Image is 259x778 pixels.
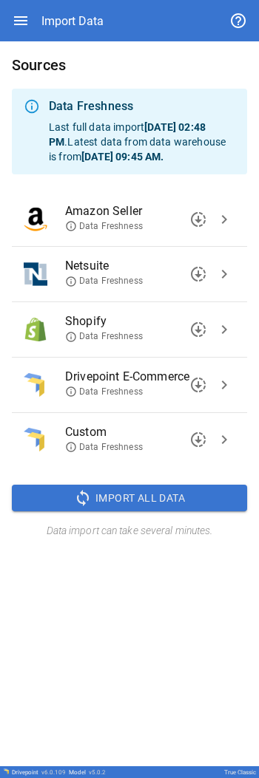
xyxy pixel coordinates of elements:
span: v 6.0.109 [41,769,66,776]
span: Data Freshness [65,330,143,343]
div: True Classic [224,769,256,776]
span: downloading [189,265,207,283]
span: Amazon Seller [65,202,212,220]
span: Netsuite [65,257,212,275]
p: Last full data import . Latest data from data warehouse is from [49,120,235,164]
img: Netsuite [24,262,47,286]
span: chevron_right [215,265,233,283]
span: Import All Data [95,489,185,508]
span: Data Freshness [65,441,143,454]
span: Shopify [65,313,212,330]
span: downloading [189,211,207,228]
img: Drivepoint [3,768,9,774]
h6: Sources [12,53,247,77]
img: Amazon Seller [24,208,47,231]
b: [DATE] 02:48 PM [49,121,206,148]
span: downloading [189,321,207,338]
b: [DATE] 09:45 AM . [81,151,164,163]
img: Drivepoint E-Commerce [24,373,44,397]
span: chevron_right [215,211,233,228]
button: Import All Data [12,485,247,511]
span: chevron_right [215,321,233,338]
span: Drivepoint E-Commerce [65,368,212,386]
span: chevron_right [215,376,233,394]
span: Data Freshness [65,220,143,233]
span: downloading [189,431,207,448]
img: Shopify [24,318,47,341]
span: Data Freshness [65,275,143,287]
div: Data Freshness [49,98,235,115]
span: chevron_right [215,431,233,448]
span: Data Freshness [65,386,143,398]
span: v 5.0.2 [89,769,106,776]
span: sync [74,489,92,507]
div: Drivepoint [12,769,66,776]
img: Custom [24,428,44,451]
h6: Data import can take several minutes. [12,523,247,539]
div: Model [69,769,106,776]
span: Custom [65,423,212,441]
span: downloading [189,376,207,394]
div: Import Data [41,14,104,28]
